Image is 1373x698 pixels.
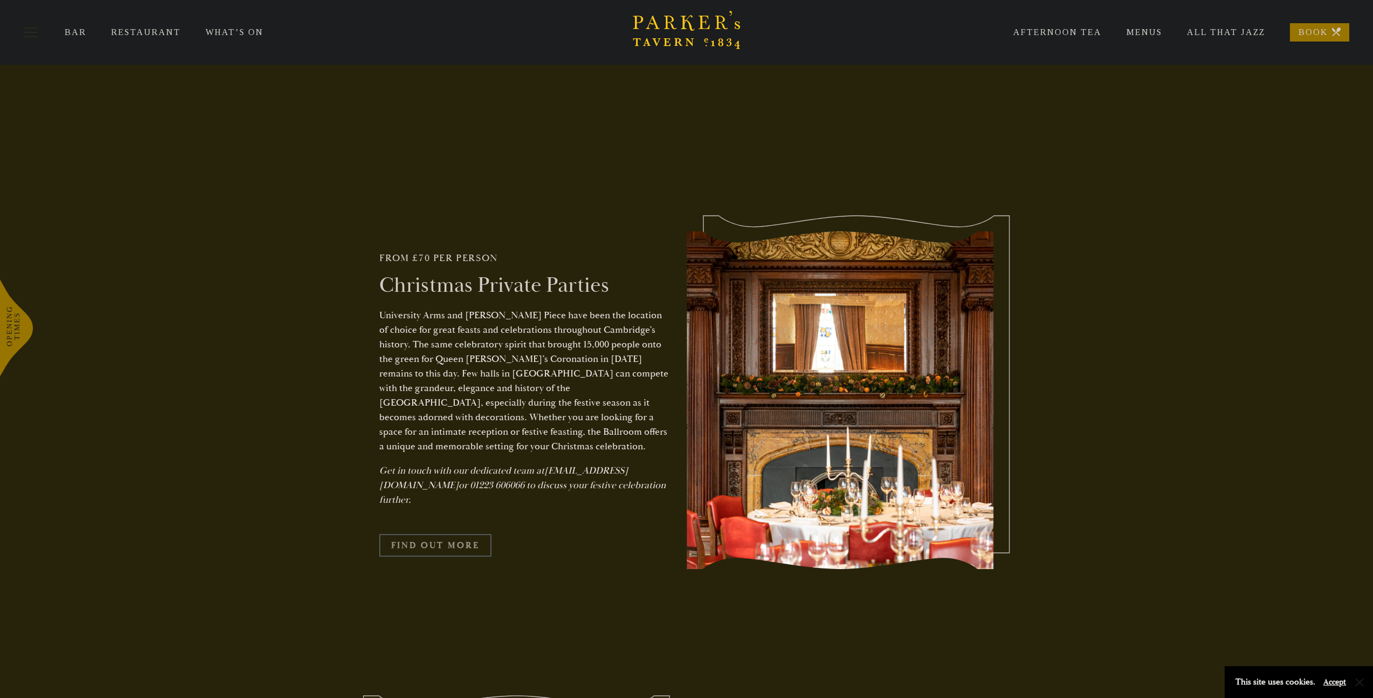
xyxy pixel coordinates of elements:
[1354,677,1365,688] button: Close and accept
[379,252,671,264] h2: From £70 per person
[379,534,491,557] a: Find Out More
[1235,674,1315,690] p: This site uses cookies.
[1323,677,1346,687] button: Accept
[379,272,671,298] h2: Christmas Private Parties
[379,308,671,454] p: University Arms and [PERSON_NAME] Piece have been the location of choice for great feasts and cel...
[379,464,666,506] em: Get in touch with our dedicated team at [EMAIL_ADDRESS][DOMAIN_NAME] or 01223 606066 to discuss y...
